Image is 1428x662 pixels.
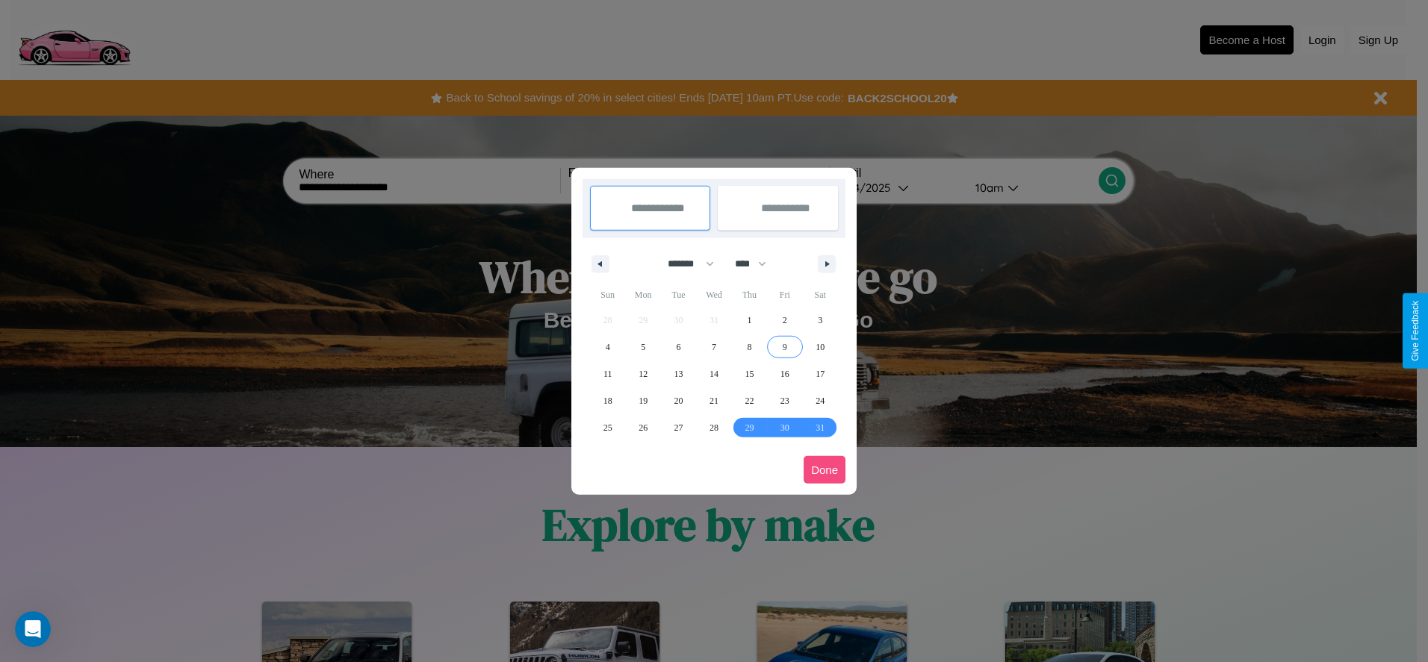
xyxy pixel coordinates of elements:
button: 20 [661,387,696,414]
button: 21 [696,387,731,414]
span: 23 [780,387,789,414]
button: 7 [696,334,731,360]
button: 22 [732,387,767,414]
span: 8 [747,334,751,360]
span: 15 [745,360,754,387]
span: 22 [745,387,754,414]
button: 24 [803,387,838,414]
span: 6 [677,334,681,360]
span: 25 [603,414,612,441]
span: Fri [767,283,802,307]
button: 14 [696,360,731,387]
button: 6 [661,334,696,360]
span: Wed [696,283,731,307]
button: 29 [732,414,767,441]
span: Sun [590,283,625,307]
button: 3 [803,307,838,334]
button: 12 [625,360,660,387]
span: 21 [710,387,718,414]
span: 20 [674,387,683,414]
button: 4 [590,334,625,360]
button: 8 [732,334,767,360]
span: 17 [816,360,825,387]
button: 15 [732,360,767,387]
button: 17 [803,360,838,387]
span: Tue [661,283,696,307]
span: 29 [745,414,754,441]
span: 7 [712,334,716,360]
span: Sat [803,283,838,307]
button: 5 [625,334,660,360]
span: 12 [639,360,648,387]
span: 3 [818,307,822,334]
button: 19 [625,387,660,414]
span: 13 [674,360,683,387]
button: 9 [767,334,802,360]
span: 16 [780,360,789,387]
button: 27 [661,414,696,441]
button: 31 [803,414,838,441]
button: 2 [767,307,802,334]
span: 30 [780,414,789,441]
span: Thu [732,283,767,307]
span: Mon [625,283,660,307]
span: 10 [816,334,825,360]
span: 26 [639,414,648,441]
span: 14 [710,360,718,387]
span: 11 [603,360,612,387]
button: 1 [732,307,767,334]
button: 10 [803,334,838,360]
span: 27 [674,414,683,441]
button: 25 [590,414,625,441]
span: 4 [606,334,610,360]
button: 11 [590,360,625,387]
span: 24 [816,387,825,414]
button: Done [804,456,845,484]
button: 13 [661,360,696,387]
span: 1 [747,307,751,334]
iframe: Intercom live chat [15,611,51,647]
div: Give Feedback [1410,301,1421,361]
button: 28 [696,414,731,441]
span: 5 [641,334,645,360]
span: 19 [639,387,648,414]
button: 23 [767,387,802,414]
button: 18 [590,387,625,414]
span: 18 [603,387,612,414]
button: 26 [625,414,660,441]
span: 31 [816,414,825,441]
button: 30 [767,414,802,441]
button: 16 [767,360,802,387]
span: 2 [783,307,787,334]
span: 9 [783,334,787,360]
span: 28 [710,414,718,441]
